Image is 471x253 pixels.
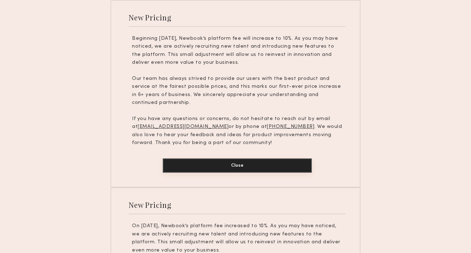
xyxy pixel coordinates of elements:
u: [EMAIL_ADDRESS][DOMAIN_NAME] [138,124,229,129]
p: Beginning [DATE], Newbook’s platform fee will increase to 10%. As you may have noticed, we are ac... [132,35,342,67]
u: [PHONE_NUMBER] [267,124,314,129]
div: New Pricing [129,200,171,210]
p: If you have any questions or concerns, do not hesitate to reach out by email at or by phone at . ... [132,115,342,147]
p: Our team has always strived to provide our users with the best product and service at the fairest... [132,75,342,107]
button: Close [163,158,312,173]
div: New Pricing [129,13,171,22]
